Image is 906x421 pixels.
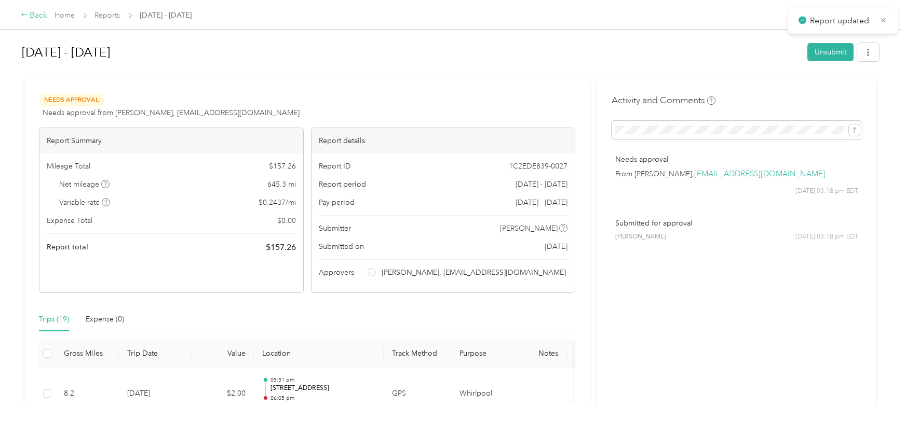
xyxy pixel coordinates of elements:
[271,384,375,393] p: [STREET_ADDRESS]
[39,128,303,153] div: Report Summary
[810,15,872,27] p: Report updated
[39,314,69,325] div: Trips (19)
[382,267,566,278] span: [PERSON_NAME], [EMAIL_ADDRESS][DOMAIN_NAME]
[384,368,451,420] td: GPS
[259,197,296,208] span: $ 0.2437 / mi
[95,11,120,20] a: Reports
[319,241,364,252] span: Submitted on
[21,9,48,22] div: Back
[612,94,715,107] h4: Activity and Comments
[384,340,451,368] th: Track Method
[60,197,111,208] span: Variable rate
[516,197,567,208] span: [DATE] - [DATE]
[271,376,375,384] p: 05:51 pm
[451,340,529,368] th: Purpose
[694,169,826,179] a: [EMAIL_ADDRESS][DOMAIN_NAME]
[615,232,666,242] span: [PERSON_NAME]
[319,161,351,172] span: Report ID
[43,107,300,118] span: Needs approval from [PERSON_NAME], [EMAIL_ADDRESS][DOMAIN_NAME]
[319,197,355,208] span: Pay period
[56,340,119,368] th: Gross Miles
[254,340,384,368] th: Location
[277,215,296,226] span: $ 0.00
[267,179,296,190] span: 645.3 mi
[271,402,375,411] p: Home
[55,11,75,20] a: Home
[795,187,858,196] span: [DATE] 03:18 pm EDT
[192,368,254,420] td: $2.00
[795,232,858,242] span: [DATE] 03:18 pm EDT
[615,154,858,165] p: Needs approval
[86,314,124,325] div: Expense (0)
[509,161,567,172] span: 1C2EDE839-0027
[119,340,192,368] th: Trip Date
[807,43,854,61] button: Unsubmit
[319,179,366,190] span: Report period
[500,223,558,234] span: [PERSON_NAME]
[848,363,906,421] iframe: Everlance-gr Chat Button Frame
[319,223,351,234] span: Submitter
[615,218,858,229] p: Submitted for approval
[451,368,529,420] td: Whirlpool
[266,241,296,254] span: $ 157.26
[47,161,90,172] span: Mileage Total
[568,340,607,368] th: Tags
[119,368,192,420] td: [DATE]
[56,368,119,420] td: 8.2
[615,169,858,179] p: From [PERSON_NAME],
[192,340,254,368] th: Value
[319,267,354,278] span: Approvers
[47,242,88,252] span: Report total
[312,128,575,153] div: Report details
[545,241,567,252] span: [DATE]
[47,215,92,226] span: Expense Total
[140,10,192,21] span: [DATE] - [DATE]
[516,179,567,190] span: [DATE] - [DATE]
[60,179,110,190] span: Net mileage
[39,94,104,106] span: Needs Approval
[271,395,375,402] p: 06:05 pm
[269,161,296,172] span: $ 157.26
[529,340,568,368] th: Notes
[22,40,800,65] h1: Sep 1 - 30, 2025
